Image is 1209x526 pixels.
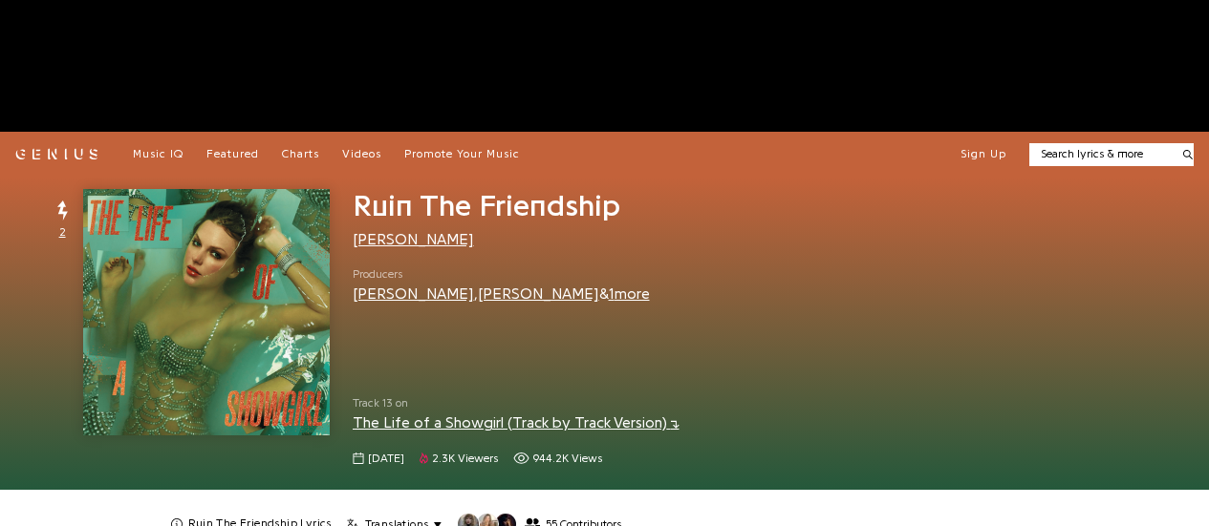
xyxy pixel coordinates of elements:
[353,191,620,221] span: Ruin The Friendship
[353,284,650,305] div: , &
[133,147,184,162] a: Music IQ
[206,147,259,162] a: Featured
[404,147,520,162] a: Promote Your Music
[353,266,650,283] span: Producers
[282,147,319,162] a: Charts
[609,285,650,304] button: 1more
[59,224,66,241] span: 2
[353,415,680,431] a: The Life of a Showgirl (Track by Track Version)
[752,203,753,204] iframe: Primis Frame
[282,148,319,159] span: Charts
[353,232,474,247] a: [PERSON_NAME]
[206,148,259,159] span: Featured
[1029,146,1172,162] input: Search lyrics & more
[353,286,474,302] a: [PERSON_NAME]
[961,147,1006,162] button: Sign Up
[83,189,330,435] img: Cover art for Ruin The Friendship by Taylor Swift
[342,148,381,159] span: Videos
[133,148,184,159] span: Music IQ
[353,395,722,411] span: Track 13 on
[404,148,520,159] span: Promote Your Music
[342,147,381,162] a: Videos
[478,286,599,302] a: [PERSON_NAME]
